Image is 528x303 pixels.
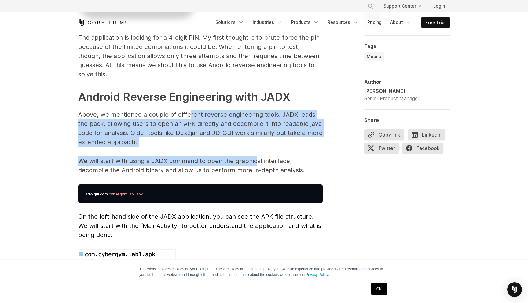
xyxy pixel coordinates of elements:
[364,52,384,61] a: Mobile
[288,17,323,28] a: Products
[212,17,450,28] div: Navigation Menu
[507,282,522,297] div: Open Intercom Messenger
[422,17,449,28] a: Free Trial
[78,33,323,79] p: The application is looking for a 4-digit PIN. My first thought is to brute-force the pin because ...
[78,213,321,239] span: On the left-hand side of the JADX application, you can see the APK file structure. We will start ...
[78,110,323,147] p: Above, we mentioned a couple of different reverse engineering tools. JADX leads the pack, allowin...
[364,17,385,28] a: Pricing
[364,43,450,49] div: Tags
[379,1,426,12] a: Support Center
[364,143,399,154] span: Twitter
[139,266,389,277] p: This website stores cookies on your computer. These cookies are used to improve your website expe...
[367,53,381,60] span: Mobile
[371,283,387,295] a: OK
[408,129,445,140] span: LinkedIn
[364,129,404,140] button: Copy link
[428,1,450,12] a: Login
[78,90,290,104] strong: Android Reverse Engineering with JADX
[402,143,443,154] span: Facebook
[306,272,329,277] a: Privacy Policy.
[78,156,323,175] p: We will start with using a JADX command to open the graphical interface, decompile the Android bi...
[84,192,108,196] span: jadx-gui com
[324,17,362,28] a: Resources
[387,17,415,28] a: About
[108,192,143,196] span: .cybergym.lab1.apk
[402,143,447,156] a: Facebook
[408,129,449,143] a: LinkedIn
[78,19,127,26] a: Corellium Home
[364,79,450,85] div: Author
[364,95,419,102] div: Senior Product Manager
[249,17,286,28] a: Industries
[364,117,450,123] div: Share
[364,143,402,156] a: Twitter
[360,1,450,12] div: Navigation Menu
[364,87,419,95] div: [PERSON_NAME]
[365,1,376,12] button: Search
[212,17,248,28] a: Solutions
